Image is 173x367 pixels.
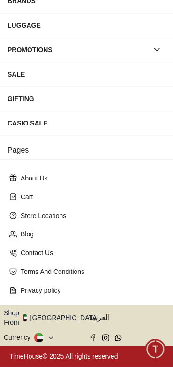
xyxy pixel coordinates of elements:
div: CASIO SALE [8,115,165,132]
p: Privacy policy [21,286,160,296]
div: PROMOTIONS [8,41,149,58]
p: Contact Us [21,249,160,258]
a: Instagram [102,335,109,342]
p: Terms And Conditions [21,267,160,277]
p: Store Locations [21,211,160,220]
img: United Arab Emirates [23,314,27,322]
span: العربية [90,312,170,324]
a: TimeHouse© 2025 All rights reserved [9,353,118,360]
p: About Us [21,173,160,183]
button: Shop From[GEOGRAPHIC_DATA] [4,309,105,328]
p: Cart [21,192,160,202]
div: LUGGAGE [8,17,165,34]
p: Blog [21,230,160,239]
div: Currency [4,333,34,343]
div: GIFTING [8,90,165,107]
div: Chat Widget [145,339,166,360]
a: Facebook [90,335,97,342]
button: العربية [90,309,170,328]
a: Whatsapp [115,335,122,342]
div: SALE [8,66,165,83]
